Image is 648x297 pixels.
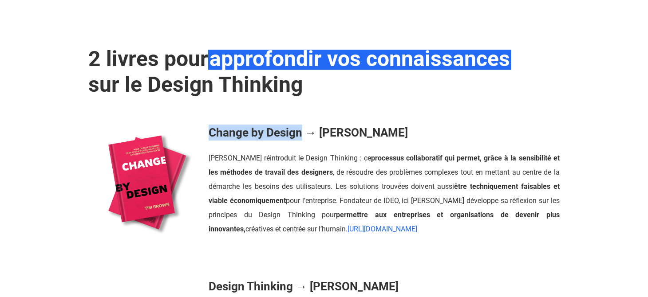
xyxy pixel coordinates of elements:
[209,126,408,139] strong: Change by Design → [PERSON_NAME]
[209,182,560,205] strong: être techniquement faisables et viable économiquement
[88,72,303,97] strong: sur le Design Thinking
[209,154,560,233] span: [PERSON_NAME] réintroduit le Design Thinking : ce , de résoudre des problèmes complexes tout en m...
[208,46,511,71] em: approfondir vos connaissances
[209,211,560,233] strong: permettre aux entreprises et organisations de devenir plus innovantes,
[88,46,511,71] strong: 2 livres pour
[209,280,399,293] strong: Design Thinking → [PERSON_NAME]
[348,225,417,233] a: [URL][DOMAIN_NAME]
[209,154,560,176] strong: processus collaboratif qui permet, grâce à la sensibilité et les méthodes de travail des designers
